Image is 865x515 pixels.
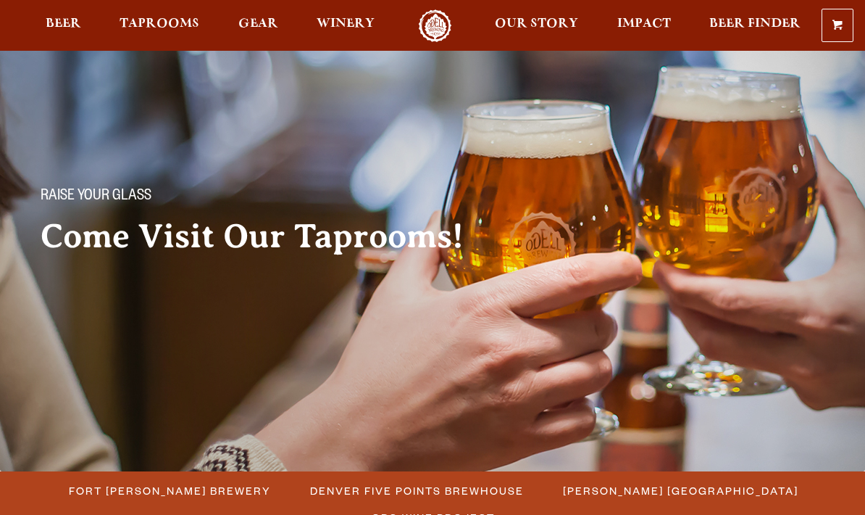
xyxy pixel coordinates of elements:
[46,18,81,30] span: Beer
[238,18,278,30] span: Gear
[229,9,288,42] a: Gear
[608,9,680,42] a: Impact
[120,18,199,30] span: Taprooms
[709,18,801,30] span: Beer Finder
[60,480,278,501] a: Fort [PERSON_NAME] Brewery
[554,480,806,501] a: [PERSON_NAME] [GEOGRAPHIC_DATA]
[617,18,671,30] span: Impact
[110,9,209,42] a: Taprooms
[307,9,384,42] a: Winery
[69,480,271,501] span: Fort [PERSON_NAME] Brewery
[310,480,524,501] span: Denver Five Points Brewhouse
[485,9,588,42] a: Our Story
[41,188,151,207] span: Raise your glass
[563,480,798,501] span: [PERSON_NAME] [GEOGRAPHIC_DATA]
[301,480,531,501] a: Denver Five Points Brewhouse
[36,9,91,42] a: Beer
[41,218,493,255] h2: Come Visit Our Taprooms!
[408,9,462,42] a: Odell Home
[700,9,810,42] a: Beer Finder
[495,18,578,30] span: Our Story
[317,18,375,30] span: Winery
